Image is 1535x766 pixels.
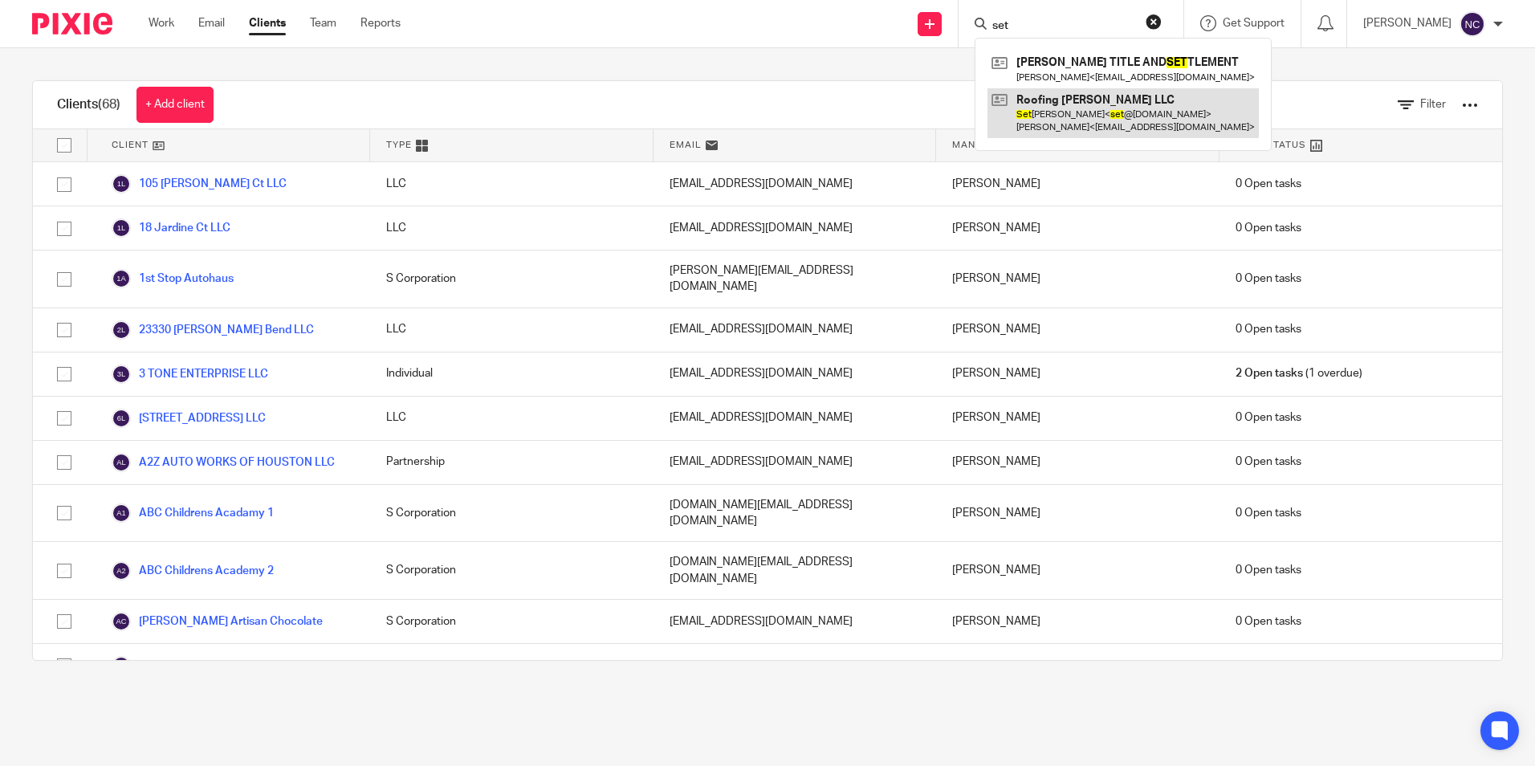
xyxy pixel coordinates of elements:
span: Client [112,138,149,152]
span: 0 Open tasks [1236,176,1301,192]
a: Armen's Solutions LLC [112,656,254,675]
a: [STREET_ADDRESS] LLC [112,409,266,428]
div: [PERSON_NAME] [936,352,1219,396]
img: svg%3E [112,269,131,288]
a: A2Z AUTO WORKS OF HOUSTON LLC [112,453,335,472]
a: 3 TONE ENTERPRISE LLC [112,365,268,384]
a: Email [198,15,225,31]
div: [EMAIL_ADDRESS][DOMAIN_NAME] [653,441,936,484]
h1: Clients [57,96,120,113]
div: [PERSON_NAME] [PERSON_NAME] [936,644,1219,687]
span: 0 Open tasks [1236,613,1301,630]
div: [PERSON_NAME] [936,162,1219,206]
a: 23330 [PERSON_NAME] Bend LLC [112,320,314,340]
div: S Corporation [370,485,653,542]
span: (1 overdue) [1236,365,1362,381]
span: 2 Open tasks [1236,365,1303,381]
img: svg%3E [112,320,131,340]
img: svg%3E [112,453,131,472]
a: + Add client [136,87,214,123]
div: S Corporation [370,542,653,599]
div: LLC [370,206,653,250]
span: 0 Open tasks [1236,562,1301,578]
span: Manager [952,138,1003,152]
div: [EMAIL_ADDRESS][DOMAIN_NAME] [653,162,936,206]
a: ABC Childrens Academy 2 [112,561,274,581]
span: 0 Open tasks [1236,321,1301,337]
div: [PERSON_NAME][EMAIL_ADDRESS][DOMAIN_NAME] [653,251,936,308]
span: Filter [1420,99,1446,110]
img: svg%3E [112,218,131,238]
div: [EMAIL_ADDRESS][DOMAIN_NAME] [653,206,936,250]
span: Email [670,138,702,152]
div: [EMAIL_ADDRESS][DOMAIN_NAME] [653,644,936,687]
a: Team [310,15,336,31]
a: Reports [360,15,401,31]
div: [DOMAIN_NAME][EMAIL_ADDRESS][DOMAIN_NAME] [653,485,936,542]
img: svg%3E [112,656,131,675]
span: 0 Open tasks [1236,220,1301,236]
span: Get Support [1223,18,1285,29]
span: (68) [98,98,120,111]
a: [PERSON_NAME] Artisan Chocolate [112,612,323,631]
div: [PERSON_NAME] [936,600,1219,643]
img: svg%3E [112,503,131,523]
button: Clear [1146,14,1162,30]
div: [EMAIL_ADDRESS][DOMAIN_NAME] [653,308,936,352]
img: svg%3E [1460,11,1485,37]
div: Individual [370,644,653,687]
div: [PERSON_NAME] [936,542,1219,599]
div: [EMAIL_ADDRESS][DOMAIN_NAME] [653,352,936,396]
img: svg%3E [112,612,131,631]
div: [EMAIL_ADDRESS][DOMAIN_NAME] [653,397,936,440]
div: S Corporation [370,251,653,308]
div: [PERSON_NAME] [936,441,1219,484]
input: Search [991,19,1135,34]
img: svg%3E [112,561,131,581]
span: 0 Open tasks [1236,505,1301,521]
input: Select all [49,130,79,161]
div: Individual [370,352,653,396]
div: LLC [370,162,653,206]
a: 1st Stop Autohaus [112,269,234,288]
div: [PERSON_NAME] [936,308,1219,352]
img: svg%3E [112,174,131,194]
span: 0 Open tasks [1236,454,1301,470]
div: S Corporation [370,600,653,643]
a: Work [149,15,174,31]
span: 0 Open tasks [1236,271,1301,287]
img: Pixie [32,13,112,35]
div: LLC [370,308,653,352]
img: svg%3E [112,365,131,384]
a: 105 [PERSON_NAME] Ct LLC [112,174,287,194]
a: Clients [249,15,286,31]
div: [EMAIL_ADDRESS][DOMAIN_NAME] [653,600,936,643]
span: 0 Open tasks [1236,409,1301,426]
a: ABC Childrens Acadamy 1 [112,503,274,523]
div: [PERSON_NAME] [936,485,1219,542]
span: 0 Open tasks [1236,658,1301,674]
a: 18 Jardine Ct LLC [112,218,230,238]
span: Type [386,138,412,152]
div: LLC [370,397,653,440]
img: svg%3E [112,409,131,428]
div: [PERSON_NAME] [936,397,1219,440]
div: [DOMAIN_NAME][EMAIL_ADDRESS][DOMAIN_NAME] [653,542,936,599]
div: Partnership [370,441,653,484]
p: [PERSON_NAME] [1363,15,1452,31]
div: [PERSON_NAME] [936,251,1219,308]
div: [PERSON_NAME] [936,206,1219,250]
